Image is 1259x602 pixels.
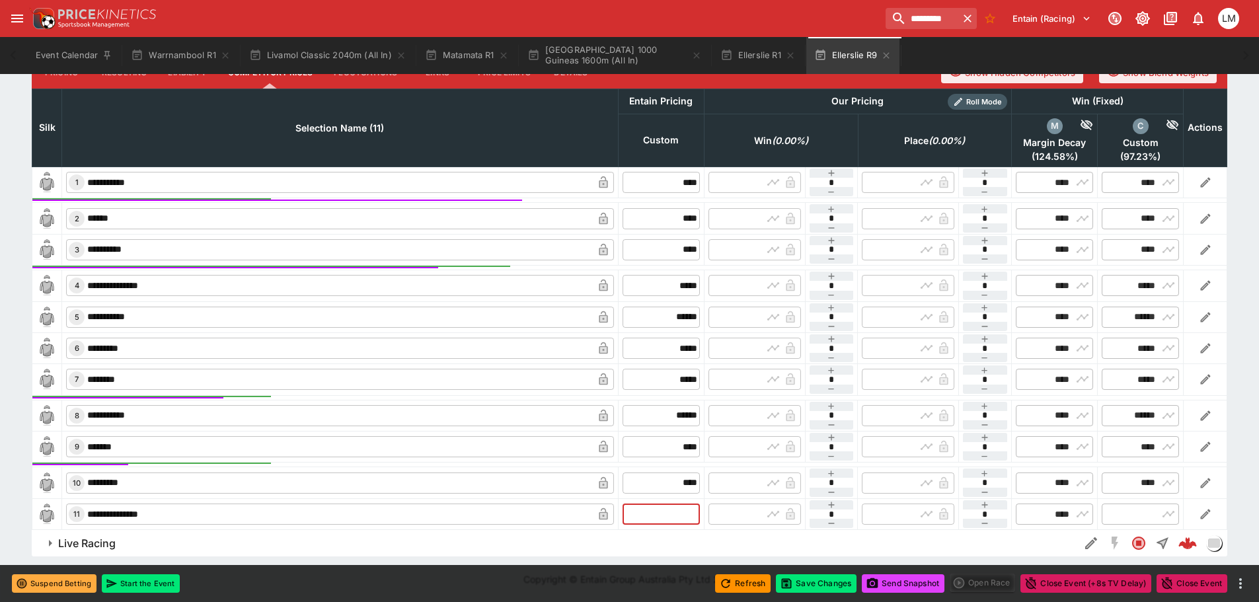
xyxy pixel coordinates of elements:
img: runner 5 [36,307,57,328]
span: 3 [72,245,82,254]
button: [GEOGRAPHIC_DATA] 1000 Guineas 1600m (All In) [519,37,710,74]
div: split button [950,574,1015,592]
button: Luigi Mollo [1214,4,1243,33]
span: Custom [1102,137,1179,149]
button: Straight [1151,531,1174,555]
img: runner 7 [36,369,57,390]
div: Luigi Mollo [1218,8,1239,29]
a: a6f7d716-5fdb-4d62-baf2-9b4b3192e086 [1174,530,1201,556]
span: 10 [70,478,83,488]
img: liveracing [1207,536,1221,550]
button: Documentation [1159,7,1182,30]
div: Our Pricing [826,93,889,110]
button: more [1233,576,1248,591]
span: 6 [72,344,82,353]
img: runner 10 [36,472,57,494]
button: Select Tenant [1005,8,1099,29]
span: 4 [72,281,82,290]
button: Live Racing [32,530,1079,556]
img: logo-cerberus--red.svg [1178,534,1197,552]
th: Win (Fixed) [1012,89,1184,114]
img: runner 8 [36,405,57,426]
span: 9 [72,442,82,451]
div: a6f7d716-5fdb-4d62-baf2-9b4b3192e086 [1178,534,1197,552]
button: Close Event [1157,574,1227,593]
button: Notifications [1186,7,1210,30]
th: Entain Pricing [618,89,704,114]
em: ( 0.00 %) [772,133,808,149]
div: liveracing [1206,535,1222,551]
span: Roll Mode [961,96,1007,108]
button: No Bookmarks [979,8,1001,29]
button: Toggle light/dark mode [1131,7,1155,30]
button: Matamata R1 [417,37,517,74]
img: runner 4 [36,275,57,296]
button: Ellerslie R9 [806,37,899,74]
button: Livamol Classic 2040m (All In) [241,37,414,74]
img: runner 9 [36,436,57,457]
div: Hide Competitor [1063,118,1094,134]
span: Place(0.00%) [890,133,979,149]
th: Silk [32,89,62,167]
img: runner 3 [36,239,57,260]
button: SGM Disabled [1103,531,1127,555]
button: Save Changes [776,574,857,593]
button: Edit Detail [1079,531,1103,555]
button: Suspend Betting [12,574,96,593]
th: Actions [1184,89,1227,167]
button: open drawer [5,7,29,30]
span: Selection Name (11) [281,120,399,136]
svg: Closed [1131,535,1147,551]
img: runner 6 [36,338,57,359]
img: Sportsbook Management [58,22,130,28]
span: ( 97.23 %) [1102,151,1179,163]
button: Warrnambool R1 [123,37,238,74]
span: ( 124.58 %) [1016,151,1093,163]
h6: Live Racing [58,537,116,550]
img: runner 2 [36,208,57,229]
em: ( 0.00 %) [929,133,965,149]
img: PriceKinetics [58,9,156,19]
span: 7 [72,375,81,384]
button: Refresh [715,574,771,593]
span: 1 [73,178,81,187]
div: margin_decay [1047,118,1063,134]
span: Margin Decay [1016,137,1093,149]
span: 5 [72,313,82,322]
span: 11 [71,509,83,519]
span: 8 [72,411,82,420]
button: Send Snapshot [862,574,944,593]
button: Start the Event [102,574,180,593]
img: runner 11 [36,504,57,525]
th: Custom [618,114,704,167]
img: PriceKinetics Logo [29,5,56,32]
button: Connected to PK [1103,7,1127,30]
input: search [886,8,958,29]
span: Win(0.00%) [740,133,823,149]
div: Show/hide Price Roll mode configuration. [948,94,1007,110]
button: Closed [1127,531,1151,555]
img: runner 1 [36,172,57,193]
button: Close Event (+8s TV Delay) [1020,574,1151,593]
button: Ellerslie R1 [712,37,804,74]
button: Event Calendar [28,37,120,74]
span: 2 [72,214,82,223]
div: custom [1133,118,1149,134]
div: Hide Competitor [1149,118,1180,134]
